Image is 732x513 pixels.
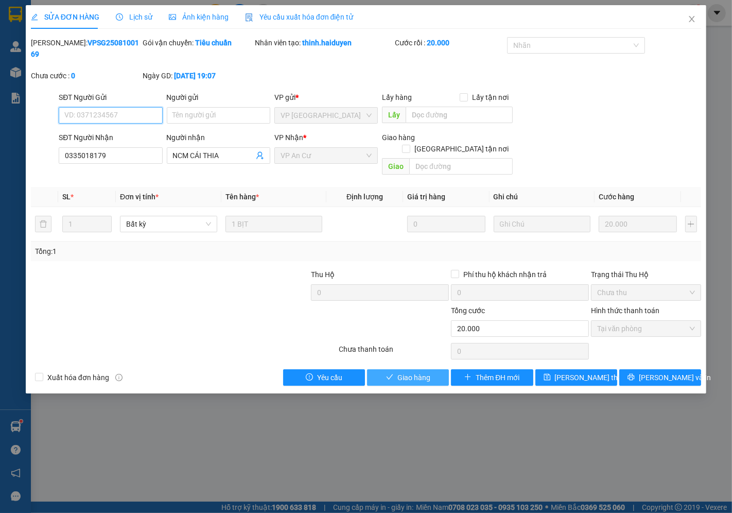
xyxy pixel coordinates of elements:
[35,246,283,257] div: Tổng: 1
[382,133,415,142] span: Giao hàng
[382,93,412,101] span: Lấy hàng
[409,158,513,175] input: Dọc đường
[225,216,323,232] input: VD: Bàn, Ghế
[302,39,352,47] b: thinh.haiduyen
[143,70,253,81] div: Ngày GD:
[406,107,513,123] input: Dọc đường
[115,374,123,381] span: info-circle
[88,58,193,73] div: 0937040848
[9,9,81,21] div: VP An Cư
[688,15,696,23] span: close
[306,373,313,382] span: exclamation-circle
[255,37,393,48] div: Nhân viên tạo:
[427,39,449,47] b: 20.000
[597,285,695,300] span: Chưa thu
[346,193,383,201] span: Định lượng
[116,13,123,21] span: clock-circle
[367,369,449,386] button: checkGiao hàng
[59,132,162,143] div: SĐT Người Nhận
[31,13,38,21] span: edit
[451,369,533,386] button: plusThêm ĐH mới
[591,306,659,315] label: Hình thức thanh toán
[628,373,635,382] span: printer
[169,13,229,21] span: Ảnh kiện hàng
[599,193,634,201] span: Cước hàng
[685,216,698,232] button: plus
[281,108,372,123] span: VP Sài Gòn
[167,132,270,143] div: Người nhận
[120,193,159,201] span: Đơn vị tính
[274,133,303,142] span: VP Nhận
[476,372,519,383] span: Thêm ĐH mới
[338,344,450,362] div: Chưa thanh toán
[126,216,211,232] span: Bất kỳ
[62,193,71,201] span: SL
[175,72,216,80] b: [DATE] 19:07
[407,193,445,201] span: Giá trị hàng
[116,13,152,21] span: Lịch sử
[597,321,695,336] span: Tại văn phòng
[9,21,81,33] div: NCM CÁI THIA
[555,372,637,383] span: [PERSON_NAME] thay đổi
[88,33,193,58] div: LABO [GEOGRAPHIC_DATA]
[274,92,378,103] div: VP gửi
[9,33,81,48] div: 0335018179
[245,13,354,21] span: Yêu cầu xuất hóa đơn điện tử
[382,107,406,123] span: Lấy
[88,10,113,21] span: Nhận:
[71,72,75,80] b: 0
[31,37,141,60] div: [PERSON_NAME]:
[31,13,99,21] span: SỬA ĐƠN HÀNG
[451,306,485,315] span: Tổng cước
[619,369,701,386] button: printer[PERSON_NAME] và In
[196,39,232,47] b: Tiêu chuẩn
[88,9,193,33] div: VP [GEOGRAPHIC_DATA]
[599,216,676,232] input: 0
[31,70,141,81] div: Chưa cước :
[311,270,335,279] span: Thu Hộ
[464,373,472,382] span: plus
[395,37,505,48] div: Cước rồi :
[281,148,372,163] span: VP An Cư
[591,269,701,280] div: Trạng thái Thu Hộ
[407,216,485,232] input: 0
[245,13,253,22] img: icon
[167,92,270,103] div: Người gửi
[169,13,176,21] span: picture
[468,92,513,103] span: Lấy tận nơi
[459,269,551,280] span: Phí thu hộ khách nhận trả
[639,372,711,383] span: [PERSON_NAME] và In
[677,5,706,34] button: Close
[35,216,51,232] button: delete
[317,372,342,383] span: Yêu cầu
[283,369,365,386] button: exclamation-circleYêu cầu
[494,216,591,232] input: Ghi Chú
[386,373,393,382] span: check
[535,369,617,386] button: save[PERSON_NAME] thay đổi
[43,372,113,383] span: Xuất hóa đơn hàng
[410,143,513,155] span: [GEOGRAPHIC_DATA] tận nơi
[397,372,430,383] span: Giao hàng
[544,373,551,382] span: save
[143,37,253,48] div: Gói vận chuyển:
[59,92,162,103] div: SĐT Người Gửi
[225,193,259,201] span: Tên hàng
[256,151,264,160] span: user-add
[9,10,25,21] span: Gửi:
[490,187,595,207] th: Ghi chú
[382,158,409,175] span: Giao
